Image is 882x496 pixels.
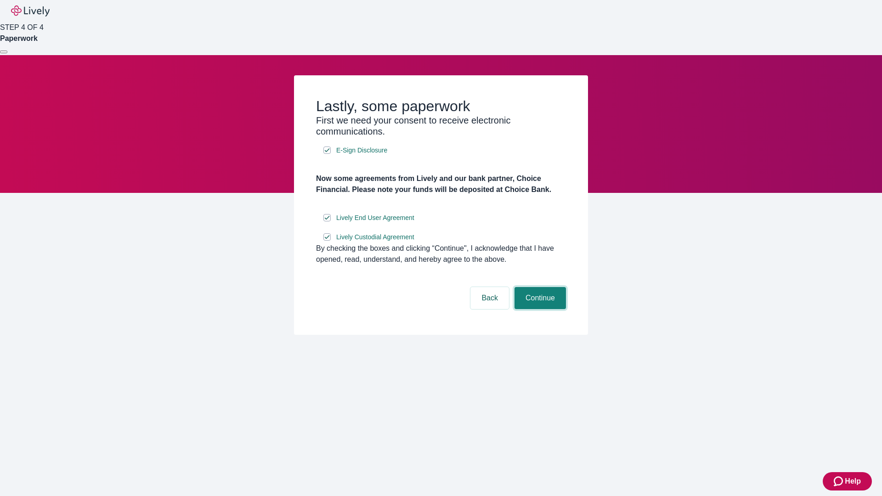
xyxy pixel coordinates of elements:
h4: Now some agreements from Lively and our bank partner, Choice Financial. Please note your funds wi... [316,173,566,195]
svg: Zendesk support icon [834,476,845,487]
div: By checking the boxes and clicking “Continue", I acknowledge that I have opened, read, understand... [316,243,566,265]
span: Lively End User Agreement [336,213,414,223]
a: e-sign disclosure document [334,231,416,243]
button: Continue [514,287,566,309]
span: E-Sign Disclosure [336,146,387,155]
h2: Lastly, some paperwork [316,97,566,115]
span: Lively Custodial Agreement [336,232,414,242]
img: Lively [11,6,50,17]
a: e-sign disclosure document [334,145,389,156]
h3: First we need your consent to receive electronic communications. [316,115,566,137]
a: e-sign disclosure document [334,212,416,224]
button: Zendesk support iconHelp [823,472,872,490]
span: Help [845,476,861,487]
button: Back [470,287,509,309]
